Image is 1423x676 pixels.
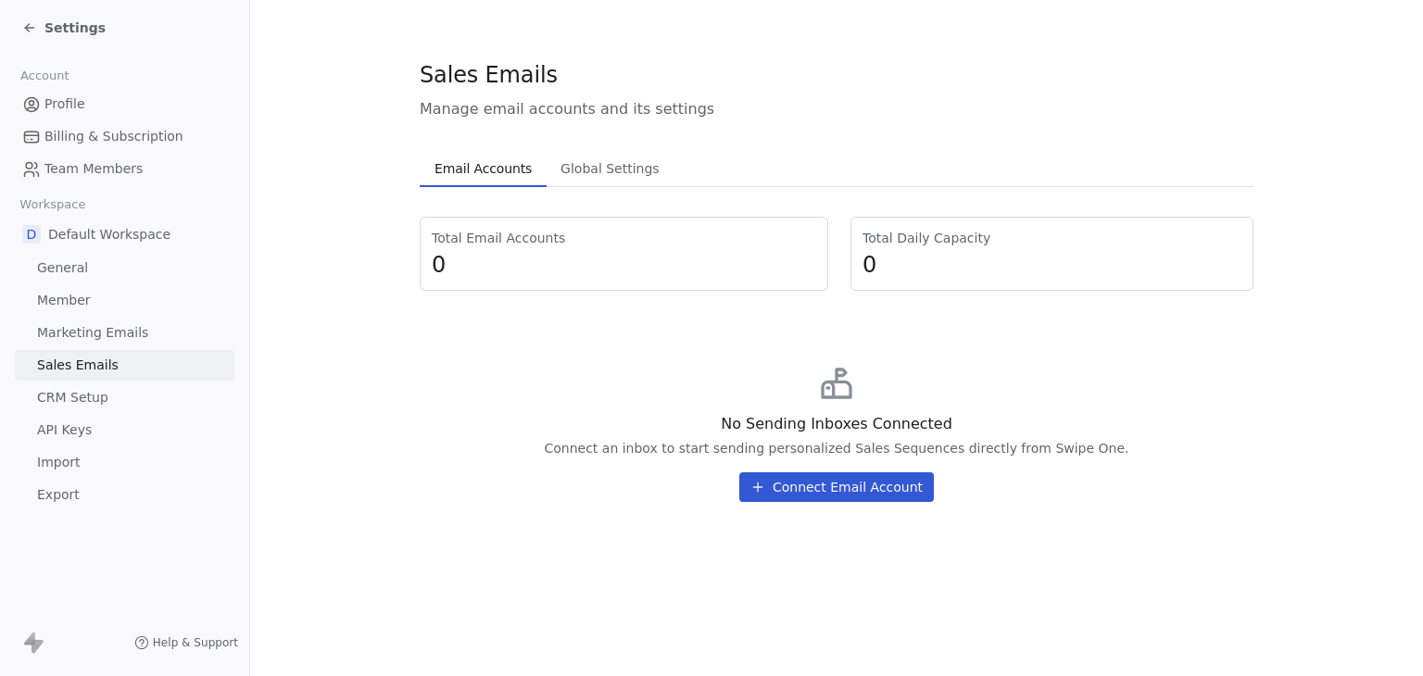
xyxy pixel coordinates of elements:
a: Import [15,447,234,478]
span: Member [37,291,91,310]
span: General [37,258,88,278]
button: Connect Email Account [739,472,934,502]
a: Marketing Emails [15,318,234,348]
span: Billing & Subscription [44,127,183,146]
span: Marketing Emails [37,323,148,343]
span: Manage email accounts and its settings [420,98,1253,120]
span: Profile [44,94,85,114]
a: Settings [22,19,106,37]
a: Help & Support [134,635,238,650]
span: Global Settings [553,156,667,182]
span: Export [37,485,80,505]
span: API Keys [37,420,92,440]
a: CRM Setup [15,382,234,413]
span: Sales Emails [420,61,558,89]
div: No Sending Inboxes Connected [721,413,952,435]
span: Import [37,453,80,472]
a: API Keys [15,415,234,445]
span: Email Accounts [427,156,539,182]
span: 0 [863,251,1241,279]
span: Total Email Accounts [432,229,816,247]
span: Default Workspace [48,225,170,244]
span: Help & Support [153,635,238,650]
span: Workspace [12,191,94,219]
span: 0 [432,251,816,279]
span: Settings [44,19,106,37]
span: Sales Emails [37,356,119,375]
span: Team Members [44,159,143,179]
span: Total Daily Capacity [863,229,1241,247]
a: Billing & Subscription [15,121,234,152]
a: Profile [15,89,234,119]
a: Member [15,285,234,316]
span: CRM Setup [37,388,108,407]
div: Connect an inbox to start sending personalized Sales Sequences directly from Swipe One. [544,439,1128,457]
a: Sales Emails [15,350,234,381]
span: Account [12,62,77,90]
a: Export [15,480,234,510]
a: Team Members [15,154,234,184]
span: D [22,225,41,244]
a: General [15,253,234,283]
